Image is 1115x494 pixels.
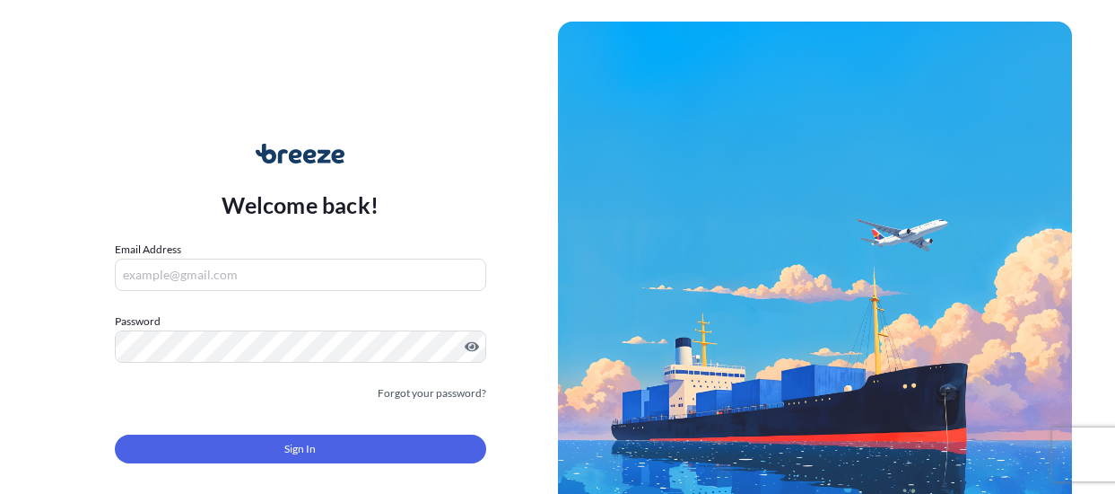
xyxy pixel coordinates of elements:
p: Welcome back! [222,190,379,219]
label: Password [115,313,486,331]
button: Sign In [115,435,486,463]
label: Email Address [115,241,181,259]
span: Sign In [284,440,316,458]
input: example@gmail.com [115,259,486,291]
button: Show password [465,340,479,354]
a: Forgot your password? [378,384,486,402]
